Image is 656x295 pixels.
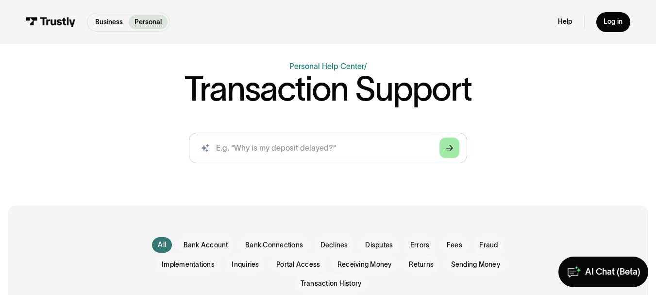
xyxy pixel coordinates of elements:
[129,15,168,29] a: Personal
[245,241,303,250] span: Bank Connections
[364,62,367,70] div: /
[184,241,228,250] span: Bank Account
[451,260,500,270] span: Sending Money
[558,257,648,287] a: AI Chat (Beta)
[185,72,471,105] h1: Transaction Support
[135,17,162,27] p: Personal
[95,17,123,27] p: Business
[26,17,76,28] img: Trustly Logo
[301,279,362,289] span: Transaction History
[585,266,640,278] div: AI Chat (Beta)
[410,241,429,250] span: Errors
[479,241,498,250] span: Fraud
[604,17,622,26] div: Log in
[337,260,392,270] span: Receiving Money
[447,241,462,250] span: Fees
[162,260,215,270] span: Implementations
[289,62,364,70] a: Personal Help Center
[189,133,467,163] input: search
[146,236,510,292] form: Email Form
[365,241,393,250] span: Disputes
[409,260,434,270] span: Returns
[596,12,631,33] a: Log in
[152,237,171,253] a: All
[158,240,166,250] div: All
[89,15,129,29] a: Business
[558,17,572,26] a: Help
[232,260,259,270] span: Inquiries
[276,260,320,270] span: Portal Access
[320,241,348,250] span: Declines
[189,133,467,163] form: Search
